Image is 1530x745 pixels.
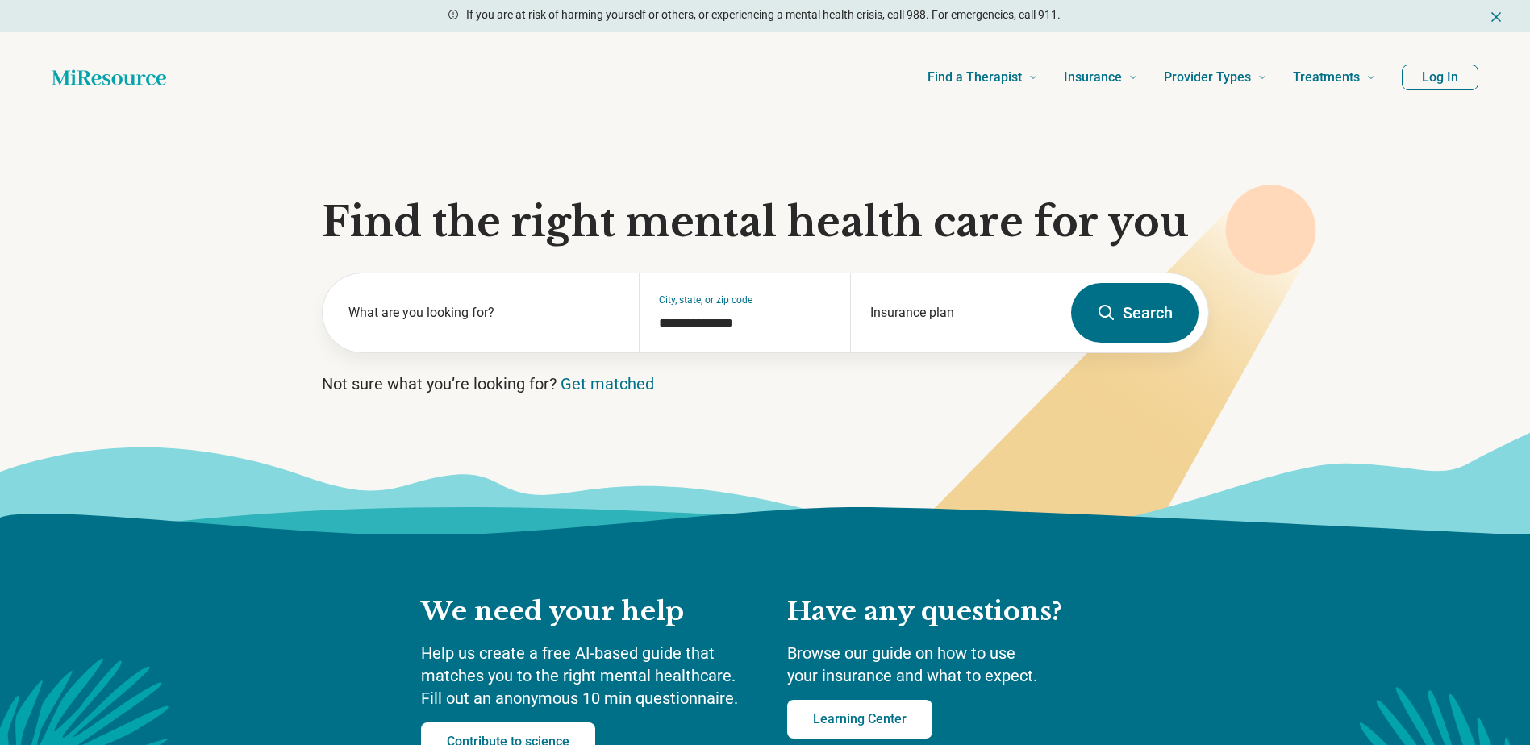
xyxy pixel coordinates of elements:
[421,595,755,629] h2: We need your help
[787,700,932,739] a: Learning Center
[787,595,1110,629] h2: Have any questions?
[1293,66,1360,89] span: Treatments
[928,66,1022,89] span: Find a Therapist
[421,642,755,710] p: Help us create a free AI-based guide that matches you to the right mental healthcare. Fill out an...
[1064,66,1122,89] span: Insurance
[348,303,620,323] label: What are you looking for?
[1071,283,1199,343] button: Search
[1488,6,1504,26] button: Dismiss
[466,6,1061,23] p: If you are at risk of harming yourself or others, or experiencing a mental health crisis, call 98...
[1402,65,1478,90] button: Log In
[322,372,1209,395] p: Not sure what you’re looking for?
[1164,45,1267,110] a: Provider Types
[1164,66,1251,89] span: Provider Types
[561,374,654,393] a: Get matched
[322,198,1209,247] h1: Find the right mental health care for you
[1064,45,1138,110] a: Insurance
[1293,45,1376,110] a: Treatments
[928,45,1038,110] a: Find a Therapist
[787,642,1110,687] p: Browse our guide on how to use your insurance and what to expect.
[52,61,166,94] a: Home page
